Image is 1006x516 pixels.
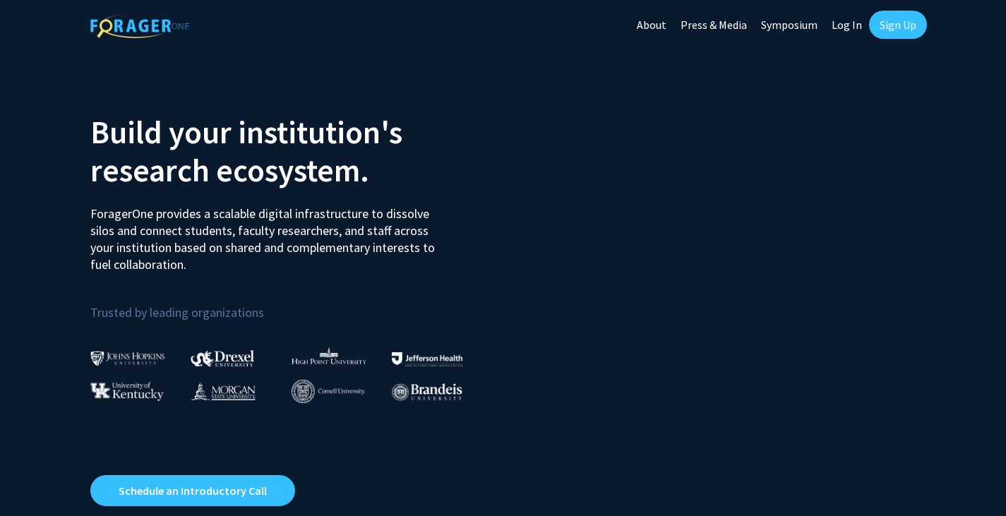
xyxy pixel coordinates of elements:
[392,352,462,366] img: Thomas Jefferson University
[392,383,462,401] img: Brandeis University
[90,382,164,401] img: University of Kentucky
[90,475,295,506] a: Opens in a new tab
[191,350,254,366] img: Drexel University
[191,382,256,400] img: Morgan State University
[869,11,927,39] a: Sign Up
[292,380,365,403] img: Cornell University
[90,195,445,273] p: ForagerOne provides a scalable digital infrastructure to dissolve silos and connect students, fac...
[90,351,165,366] img: Johns Hopkins University
[90,113,493,189] h2: Build your institution's research ecosystem.
[90,284,493,323] p: Trusted by leading organizations
[90,13,189,38] img: ForagerOne Logo
[292,347,366,364] img: High Point University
